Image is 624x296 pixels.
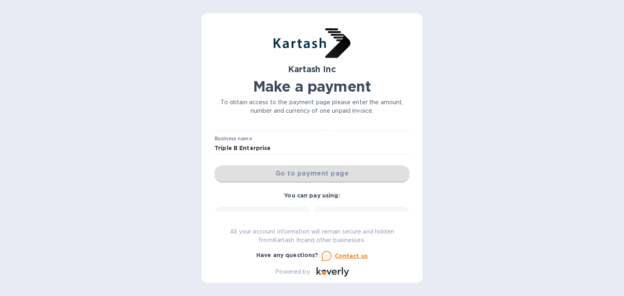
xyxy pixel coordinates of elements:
[288,64,336,74] b: Kartash Inc
[214,98,409,115] p: To obtain access to the payment page please enter the amount, number and currency of one unpaid i...
[214,142,409,154] input: Enter business name
[275,268,310,276] p: Powered by
[256,252,318,258] b: Have any questions?
[335,253,368,259] u: Contact us
[284,192,340,199] b: You can pay using:
[214,78,409,95] h1: Make a payment
[214,136,252,141] label: Business name
[214,227,409,245] p: All your account information will remain secure and hidden from Kartash Inc and other businesses.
